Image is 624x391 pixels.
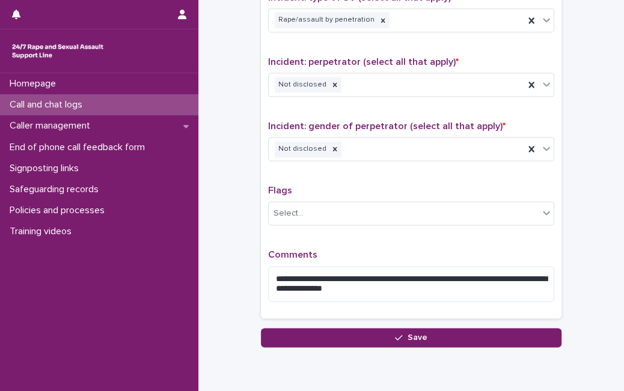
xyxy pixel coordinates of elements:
p: Training videos [5,226,81,237]
button: Save [261,328,561,347]
p: Call and chat logs [5,99,92,111]
span: Save [408,333,427,342]
span: Incident: perpetrator (select all that apply) [268,57,459,67]
div: Select... [274,207,304,220]
p: Caller management [5,120,100,132]
p: Signposting links [5,163,88,174]
span: Comments [268,250,317,259]
div: Not disclosed [275,141,328,157]
p: Homepage [5,78,66,89]
p: Safeguarding records [5,184,108,195]
div: Rape/assault by penetration [275,12,376,28]
span: Incident: gender of perpetrator (select all that apply) [268,121,506,131]
span: Flags [268,186,292,195]
p: End of phone call feedback form [5,142,154,153]
div: Not disclosed [275,77,328,93]
img: rhQMoQhaT3yELyF149Cw [10,39,106,63]
p: Policies and processes [5,205,114,216]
